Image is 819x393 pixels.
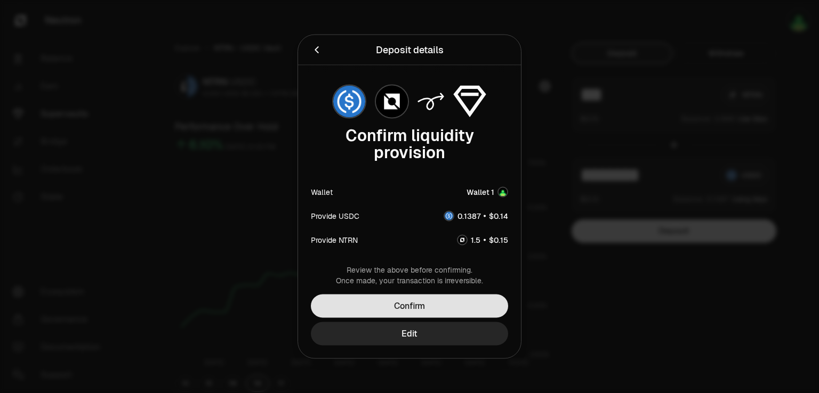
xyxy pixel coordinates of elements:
img: NTRN Logo [458,235,467,244]
button: Edit [311,322,508,346]
img: USDC Logo [333,86,365,118]
div: Review the above before confirming. Once made, your transaction is irreversible. [311,265,508,286]
div: Confirm liquidity provision [311,127,508,161]
button: Wallet 1 [467,187,508,198]
img: USDC Logo [445,211,453,220]
button: Back [311,43,323,58]
div: Deposit details [376,43,444,58]
div: Provide NTRN [311,234,358,245]
div: Wallet 1 [467,187,494,198]
img: NTRN Logo [376,86,408,118]
button: Confirm [311,294,508,318]
div: Wallet [311,187,333,198]
div: Provide USDC [311,210,359,221]
img: Account Image [497,187,508,198]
